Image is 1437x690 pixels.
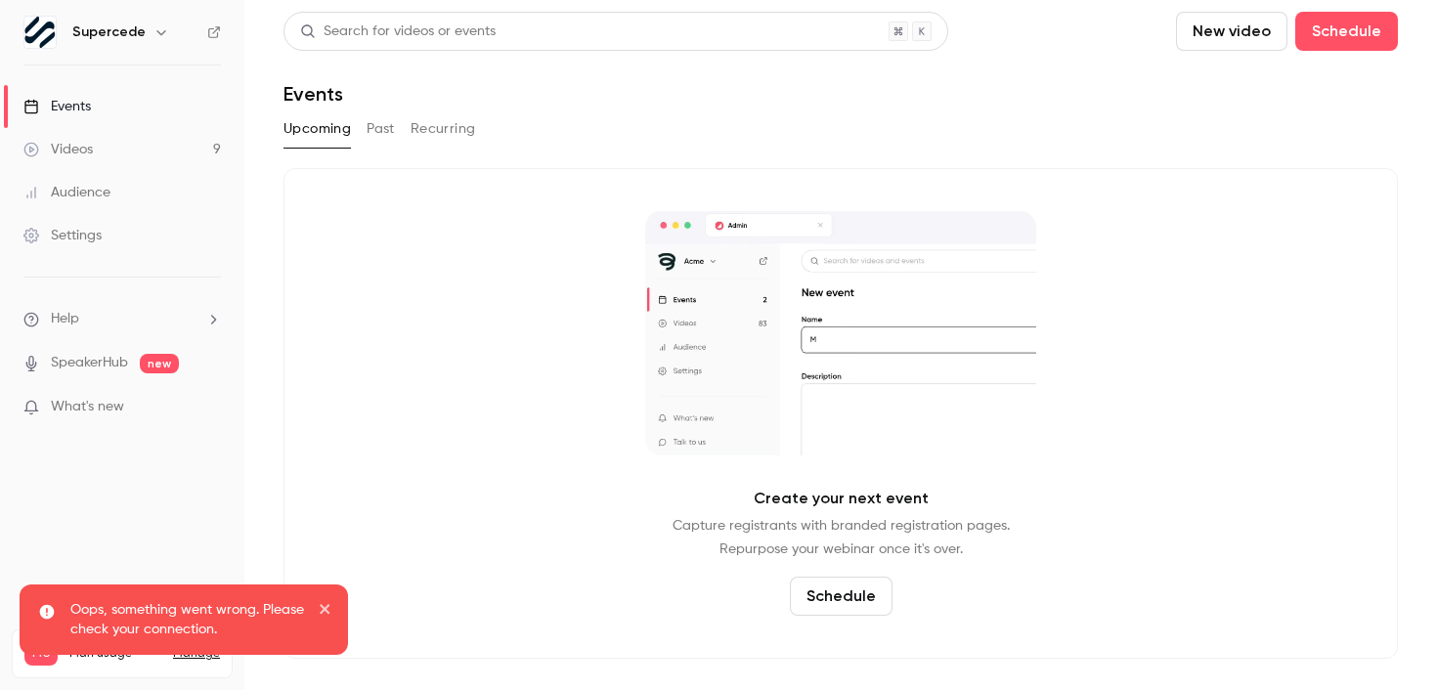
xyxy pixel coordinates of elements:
[1295,12,1398,51] button: Schedule
[283,113,351,145] button: Upcoming
[140,354,179,373] span: new
[23,226,102,245] div: Settings
[51,353,128,373] a: SpeakerHub
[283,82,343,106] h1: Events
[24,17,56,48] img: Supercede
[23,140,93,159] div: Videos
[23,183,110,202] div: Audience
[411,113,476,145] button: Recurring
[673,514,1010,561] p: Capture registrants with branded registration pages. Repurpose your webinar once it's over.
[1176,12,1287,51] button: New video
[51,309,79,329] span: Help
[754,487,929,510] p: Create your next event
[319,600,332,624] button: close
[790,577,893,616] button: Schedule
[72,22,146,42] h6: Supercede
[367,113,395,145] button: Past
[23,309,221,329] li: help-dropdown-opener
[51,397,124,417] span: What's new
[70,600,305,639] p: Oops, something went wrong. Please check your connection.
[300,22,496,42] div: Search for videos or events
[23,97,91,116] div: Events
